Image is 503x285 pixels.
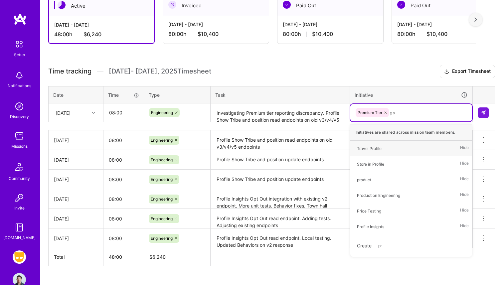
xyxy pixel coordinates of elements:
[104,104,143,121] input: HH:MM
[151,216,173,221] span: Engineering
[149,254,166,260] span: $ 6,240
[357,176,371,183] div: product
[460,144,469,153] span: Hide
[354,238,469,253] div: Create
[54,21,149,28] div: [DATE] - [DATE]
[357,192,400,199] div: Production Engineering
[54,235,98,242] div: [DATE]
[151,236,173,241] span: Engineering
[54,31,149,38] div: 48:00 h
[13,100,26,113] img: discovery
[58,1,66,9] img: Active
[460,191,469,200] span: Hide
[103,248,144,266] th: 48:00
[198,31,219,38] span: $10,400
[103,190,144,208] input: HH:MM
[108,91,139,98] div: Time
[397,31,492,38] div: 80:00 h
[211,151,349,169] textarea: Profile Show Tribe and position update endpoints
[211,170,349,189] textarea: Profile Show Tribe and position update endpoints
[350,124,472,141] div: Initiatives are shared across mission team members.
[11,143,28,150] div: Missions
[283,31,378,38] div: 80:00 h
[10,113,29,120] div: Discovery
[312,31,333,38] span: $10,400
[151,157,173,162] span: Engineering
[283,21,378,28] div: [DATE] - [DATE]
[355,91,468,99] div: Initiative
[357,161,384,168] div: Store in Profile
[397,1,405,9] img: Paid Out
[103,229,144,247] input: HH:MM
[54,137,98,144] div: [DATE]
[103,210,144,227] input: HH:MM
[13,191,26,205] img: Invite
[151,110,173,115] span: Engineering
[444,68,449,75] i: icon Download
[211,104,349,122] textarea: Investigating Premium tier reporting discrepancy. Profile Show Tribe and position read endpoints ...
[474,17,477,22] img: right
[357,223,384,230] div: Profile Insights
[103,151,144,169] input: HH:MM
[460,175,469,184] span: Hide
[211,229,349,247] textarea: Profile Insights Opt Out read endpoint. Local testing. Updated Behaviors on v2 response
[103,171,144,188] input: HH:MM
[109,67,211,75] span: [DATE] - [DATE] , 2025 Timesheet
[211,210,349,228] textarea: Profile Insights Opt Out read endpoint. Adding tests. Adjusting existing endpoints
[49,248,103,266] th: Total
[11,159,27,175] img: Community
[13,13,27,25] img: logo
[54,215,98,222] div: [DATE]
[14,205,25,212] div: Invite
[211,131,349,149] textarea: Profile Show Tribe and position read endpoints on old v3/v4/v5 endpoints
[12,37,26,51] img: setup
[92,111,95,114] i: icon Chevron
[103,131,144,149] input: HH:MM
[397,21,492,28] div: [DATE] - [DATE]
[357,145,382,152] div: Travel Profile
[358,110,382,115] span: Premium Tier
[54,196,98,203] div: [DATE]
[151,197,173,202] span: Engineering
[460,222,469,231] span: Hide
[426,31,447,38] span: $10,400
[211,86,350,103] th: Task
[54,176,98,183] div: [DATE]
[357,208,381,214] div: Price Testing
[49,86,103,103] th: Date
[460,207,469,215] span: Hide
[14,51,25,58] div: Setup
[56,109,71,116] div: [DATE]
[48,67,91,75] span: Time tracking
[168,31,263,38] div: 80:00 h
[3,234,36,241] div: [DOMAIN_NAME]
[211,190,349,208] textarea: Profile Insights Opt Out integration with existing v2 endpoint. More unit tests. Behavior fixes. ...
[460,160,469,169] span: Hide
[168,1,176,9] img: Invoiced
[283,1,291,9] img: Paid Out
[440,65,495,78] button: Export Timesheet
[13,129,26,143] img: teamwork
[151,138,173,143] span: Engineering
[9,175,30,182] div: Community
[84,31,101,38] span: $6,240
[11,250,28,264] a: Grindr: Mobile + BE + Cloud
[13,221,26,234] img: guide book
[151,177,173,182] span: Engineering
[375,241,385,250] span: pr
[54,156,98,163] div: [DATE]
[13,250,26,264] img: Grindr: Mobile + BE + Cloud
[8,82,31,89] div: Notifications
[13,69,26,82] img: bell
[168,21,263,28] div: [DATE] - [DATE]
[144,86,211,103] th: Type
[481,110,486,115] img: Submit
[478,107,489,118] div: null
